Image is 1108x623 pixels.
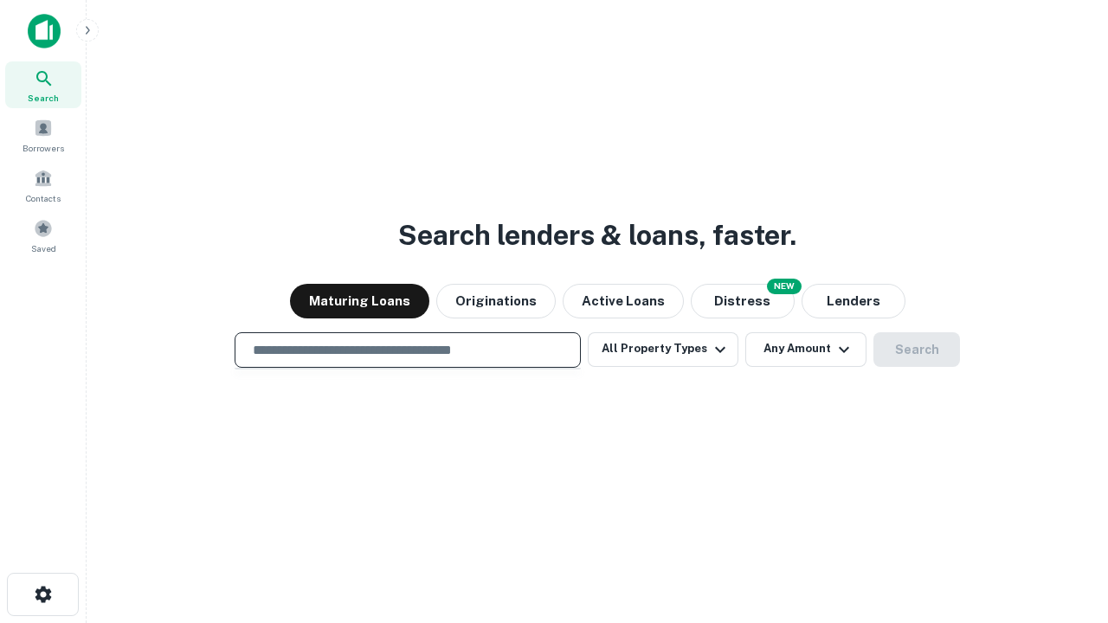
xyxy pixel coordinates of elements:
button: Lenders [802,284,905,318]
a: Contacts [5,162,81,209]
button: Maturing Loans [290,284,429,318]
button: Any Amount [745,332,866,367]
div: NEW [767,279,802,294]
button: Originations [436,284,556,318]
span: Borrowers [23,141,64,155]
button: All Property Types [588,332,738,367]
h3: Search lenders & loans, faster. [398,215,796,256]
span: Saved [31,241,56,255]
img: capitalize-icon.png [28,14,61,48]
a: Borrowers [5,112,81,158]
span: Search [28,91,59,105]
button: Search distressed loans with lien and other non-mortgage details. [691,284,795,318]
iframe: Chat Widget [1021,485,1108,568]
a: Saved [5,212,81,259]
span: Contacts [26,191,61,205]
button: Active Loans [563,284,684,318]
a: Search [5,61,81,108]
